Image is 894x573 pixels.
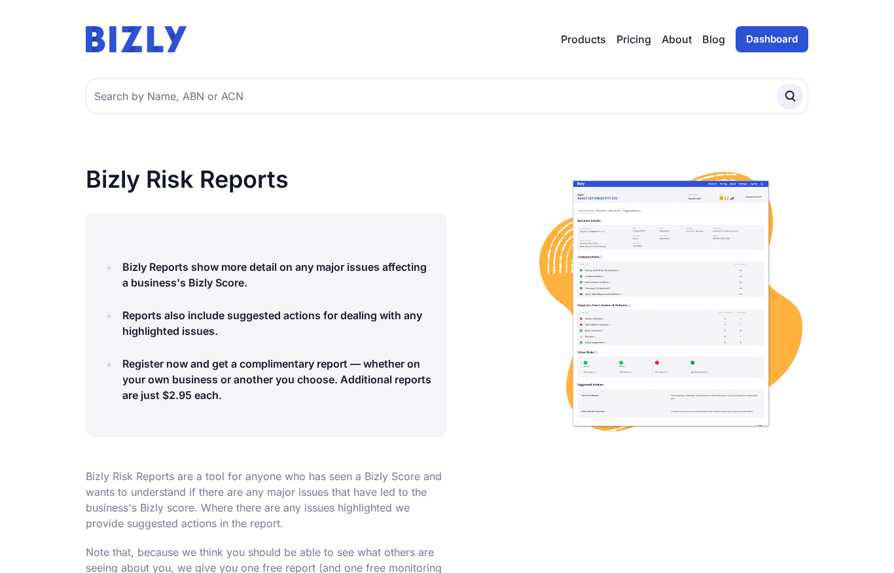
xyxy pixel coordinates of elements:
[122,307,431,339] h4: Reports also include suggested actions for dealing with any highlighted issues.
[86,468,447,531] p: Bizly Risk Reports are a tool for anyone who has seen a Bizly Score and wants to understand if th...
[617,31,651,47] a: Pricing
[702,31,725,47] a: Blog
[662,31,692,47] a: About
[122,259,431,290] h4: Bizly Reports show more detail on any major issues affecting a business's Bizly Score.
[736,26,808,52] a: Dashboard
[533,166,808,441] img: report
[561,31,606,47] button: Products
[122,356,431,403] h4: Register now and get a complimentary report — whether on your own business or another you choose....
[86,78,808,114] input: Search by Name, ABN or ACN
[86,166,447,192] h1: Bizly Risk Reports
